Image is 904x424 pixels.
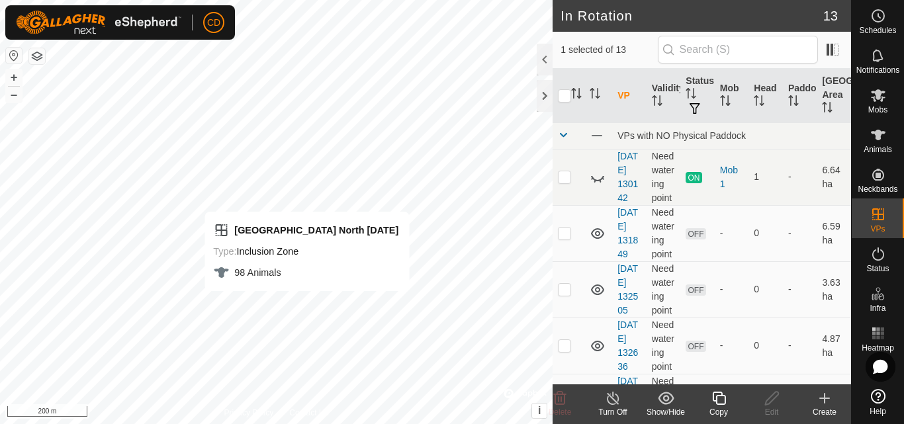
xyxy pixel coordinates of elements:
p-sorticon: Activate to sort [571,90,582,101]
td: 6.64 ha [817,149,851,205]
button: – [6,87,22,103]
div: Edit [745,406,798,418]
td: 1 [748,149,783,205]
span: Neckbands [858,185,897,193]
th: Head [748,69,783,123]
a: [DATE] 131849 [617,207,638,259]
span: Mobs [868,106,887,114]
span: Animals [864,146,892,153]
div: VPs with NO Physical Paddock [617,130,846,141]
span: ON [686,172,701,183]
a: Help [852,384,904,421]
div: Mob 1 [720,163,744,191]
a: [DATE] 130142 [617,151,638,203]
span: Heatmap [862,344,894,352]
p-sorticon: Activate to sort [652,97,662,108]
span: OFF [686,341,705,352]
td: 4.87 ha [817,318,851,374]
th: VP [612,69,647,123]
p-sorticon: Activate to sort [720,97,731,108]
td: Need watering point [647,261,681,318]
input: Search (S) [658,36,818,64]
td: 0 [748,261,783,318]
p-sorticon: Activate to sort [788,97,799,108]
p-sorticon: Activate to sort [590,90,600,101]
span: i [538,405,541,416]
a: Contact Us [289,407,328,419]
th: Paddock [783,69,817,123]
div: - [720,282,744,296]
button: Reset Map [6,48,22,64]
span: Status [866,265,889,273]
th: Status [680,69,715,123]
span: Delete [549,407,572,417]
span: VPs [870,225,885,233]
td: 3.63 ha [817,261,851,318]
div: - [720,226,744,240]
span: 1 selected of 13 [561,43,657,57]
div: Inclusion Zone [213,243,398,259]
td: Need watering point [647,318,681,374]
td: - [783,261,817,318]
td: Need watering point [647,149,681,205]
span: Schedules [859,26,896,34]
div: [GEOGRAPHIC_DATA] North [DATE] [213,222,398,238]
th: Mob [715,69,749,123]
th: Validity [647,69,681,123]
td: Need watering point [647,205,681,261]
label: Type: [213,246,236,257]
p-sorticon: Activate to sort [754,97,764,108]
p-sorticon: Activate to sort [822,104,833,114]
button: Map Layers [29,48,45,64]
span: Help [870,407,886,415]
div: Show/Hide [639,406,692,418]
a: [DATE] 132505 [617,263,638,316]
p-sorticon: Activate to sort [686,90,696,101]
img: Gallagher Logo [16,11,181,34]
td: 0 [748,318,783,374]
td: - [783,149,817,205]
span: CD [207,16,220,30]
td: - [783,205,817,261]
div: - [720,339,744,353]
span: OFF [686,284,705,296]
h2: In Rotation [561,8,823,24]
td: 0 [748,205,783,261]
a: Privacy Policy [224,407,274,419]
th: [GEOGRAPHIC_DATA] Area [817,69,851,123]
div: Turn Off [586,406,639,418]
span: Infra [870,304,885,312]
a: [DATE] 132636 [617,319,638,372]
td: - [783,318,817,374]
button: + [6,69,22,85]
div: Create [798,406,851,418]
td: 6.59 ha [817,205,851,261]
span: Notifications [856,66,899,74]
div: 98 Animals [213,265,398,280]
span: 13 [823,6,838,26]
button: i [532,403,547,418]
span: OFF [686,228,705,239]
div: Copy [692,406,745,418]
